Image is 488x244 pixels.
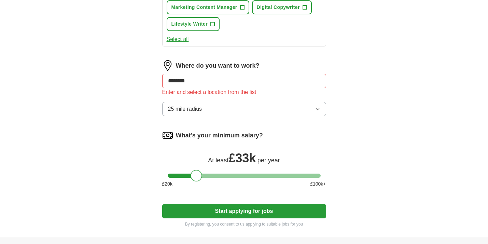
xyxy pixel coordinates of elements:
span: per year [257,157,280,164]
button: Lifestyle Writer [167,17,220,31]
span: £ 100 k+ [310,180,326,188]
img: salary.png [162,130,173,141]
span: £ 33k [228,151,256,165]
button: Start applying for jobs [162,204,326,218]
button: 25 mile radius [162,102,326,116]
span: Marketing Content Manager [171,4,237,11]
span: Lifestyle Writer [171,21,208,28]
label: What's your minimum salary? [176,131,263,140]
span: £ 20 k [162,180,172,188]
span: At least [208,157,228,164]
span: Digital Copywriter [257,4,300,11]
div: Enter and select a location from the list [162,88,326,96]
p: By registering, you consent to us applying to suitable jobs for you [162,221,326,227]
label: Where do you want to work? [176,61,260,70]
button: Marketing Content Manager [167,0,249,14]
button: Digital Copywriter [252,0,312,14]
button: Select all [167,35,189,43]
img: location.png [162,60,173,71]
span: 25 mile radius [168,105,202,113]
